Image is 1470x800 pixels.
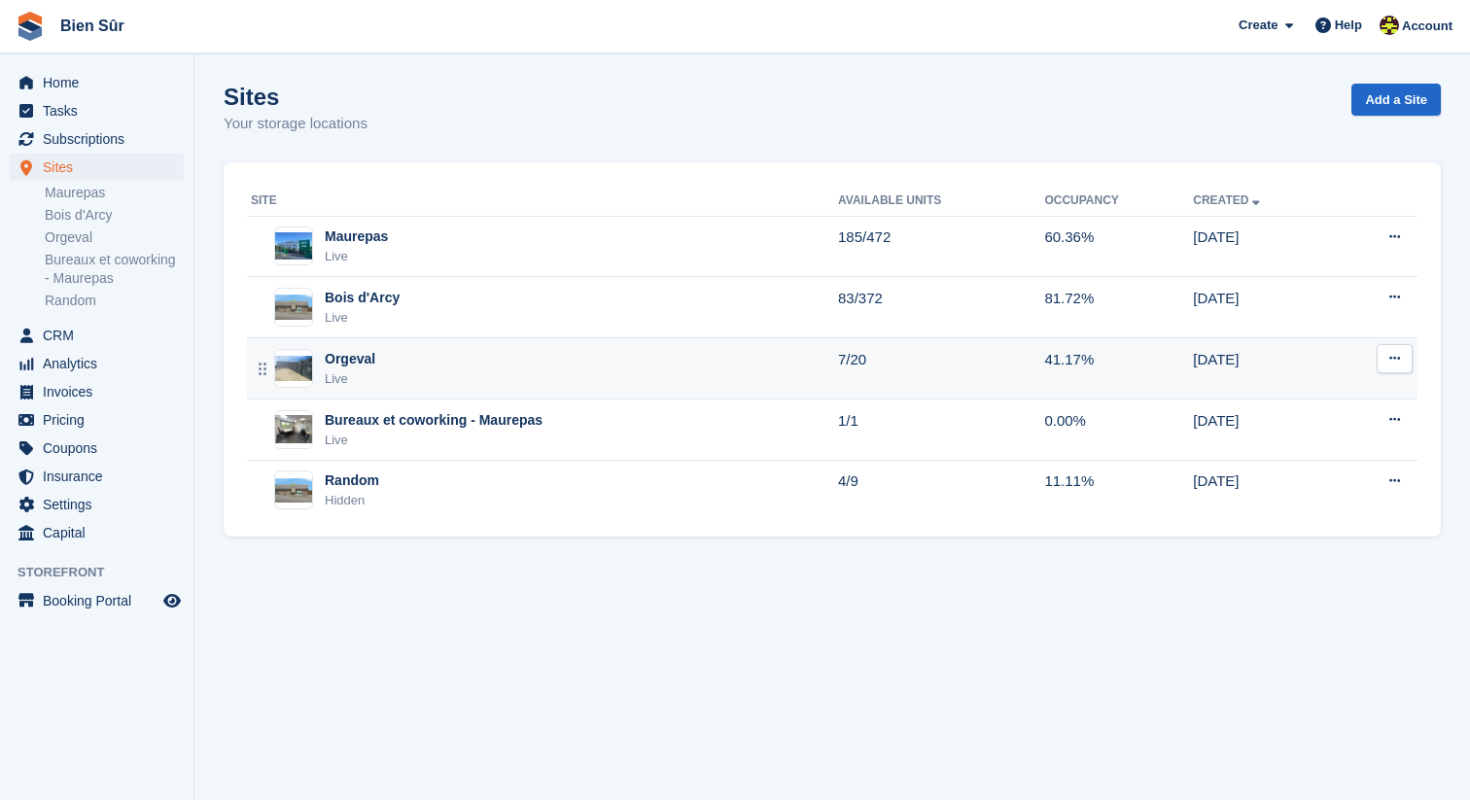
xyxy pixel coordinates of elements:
[43,435,159,462] span: Coupons
[1044,186,1193,217] th: Occupancy
[325,431,542,450] div: Live
[43,125,159,153] span: Subscriptions
[275,295,312,320] img: Image of Bois d'Arcy site
[275,356,312,381] img: Image of Orgeval site
[10,154,184,181] a: menu
[325,369,375,389] div: Live
[325,288,400,308] div: Bois d'Arcy
[43,491,159,518] span: Settings
[247,186,838,217] th: Site
[325,247,388,266] div: Live
[43,519,159,546] span: Capital
[45,184,184,202] a: Maurepas
[838,460,1044,520] td: 4/9
[838,186,1044,217] th: Available Units
[43,350,159,377] span: Analytics
[10,435,184,462] a: menu
[275,415,312,443] img: Image of Bureaux et coworking - Maurepas site
[10,97,184,124] a: menu
[325,226,388,247] div: Maurepas
[43,406,159,434] span: Pricing
[10,463,184,490] a: menu
[10,587,184,614] a: menu
[1044,338,1193,400] td: 41.17%
[45,251,184,288] a: Bureaux et coworking - Maurepas
[1193,338,1335,400] td: [DATE]
[1193,193,1264,207] a: Created
[1193,277,1335,338] td: [DATE]
[1380,16,1399,35] img: Marie Tran
[838,400,1044,461] td: 1/1
[838,338,1044,400] td: 7/20
[1351,84,1441,116] a: Add a Site
[1193,460,1335,520] td: [DATE]
[10,322,184,349] a: menu
[17,563,193,582] span: Storefront
[10,519,184,546] a: menu
[43,463,159,490] span: Insurance
[224,113,367,135] p: Your storage locations
[52,10,132,42] a: Bien Sûr
[196,113,212,128] img: tab_keywords_by_traffic_grey.svg
[56,113,72,128] img: tab_domain_overview_orange.svg
[325,308,400,328] div: Live
[275,232,312,261] img: Image of Maurepas site
[325,349,375,369] div: Orgeval
[1044,460,1193,520] td: 11.11%
[1239,16,1277,35] span: Create
[51,51,214,66] div: Domain: [DOMAIN_NAME]
[10,378,184,405] a: menu
[78,115,174,127] div: Domain Overview
[275,478,312,504] img: Image of Random site
[1335,16,1362,35] span: Help
[325,491,379,510] div: Hidden
[43,97,159,124] span: Tasks
[10,350,184,377] a: menu
[10,406,184,434] a: menu
[16,12,45,41] img: stora-icon-8386f47178a22dfd0bd8f6a31ec36ba5ce8667c1dd55bd0f319d3a0aa187defe.svg
[838,216,1044,277] td: 185/472
[325,410,542,431] div: Bureaux et coworking - Maurepas
[43,378,159,405] span: Invoices
[838,277,1044,338] td: 83/372
[43,69,159,96] span: Home
[10,69,184,96] a: menu
[43,154,159,181] span: Sites
[224,84,367,110] h1: Sites
[43,322,159,349] span: CRM
[10,491,184,518] a: menu
[325,470,379,491] div: Random
[43,587,159,614] span: Booking Portal
[1193,400,1335,461] td: [DATE]
[218,115,321,127] div: Keywords by Traffic
[1044,277,1193,338] td: 81.72%
[1044,400,1193,461] td: 0.00%
[1402,17,1452,36] span: Account
[45,292,184,310] a: Random
[31,51,47,66] img: website_grey.svg
[160,589,184,612] a: Preview store
[45,206,184,225] a: Bois d'Arcy
[54,31,95,47] div: v 4.0.25
[10,125,184,153] a: menu
[45,228,184,247] a: Orgeval
[1193,216,1335,277] td: [DATE]
[1044,216,1193,277] td: 60.36%
[31,31,47,47] img: logo_orange.svg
